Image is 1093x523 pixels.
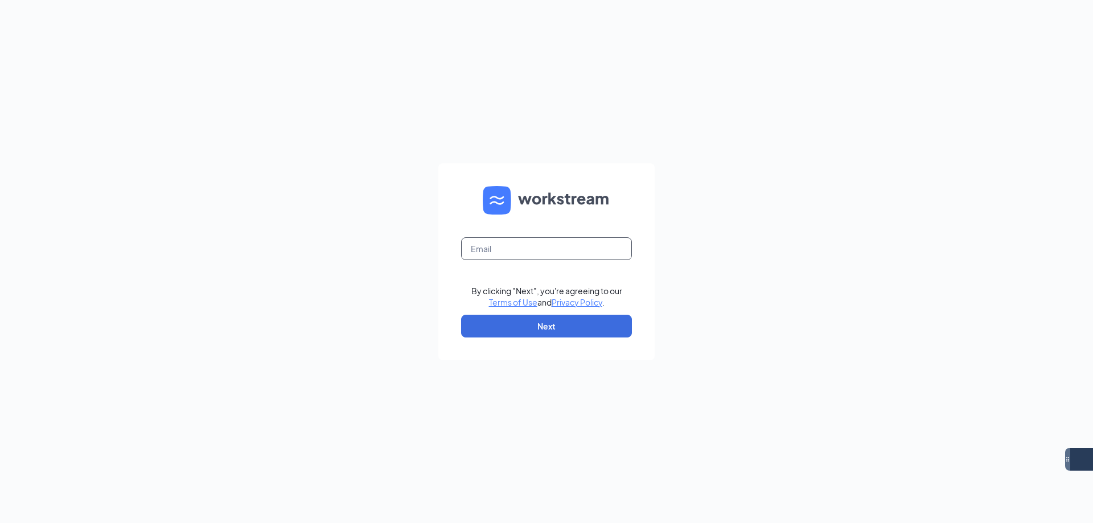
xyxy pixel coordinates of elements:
button: Next [461,315,632,337]
a: Privacy Policy [552,297,602,307]
img: WS logo and Workstream text [483,186,610,215]
a: Terms of Use [489,297,537,307]
div: By clicking "Next", you're agreeing to our and . [471,285,622,308]
input: Email [461,237,632,260]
